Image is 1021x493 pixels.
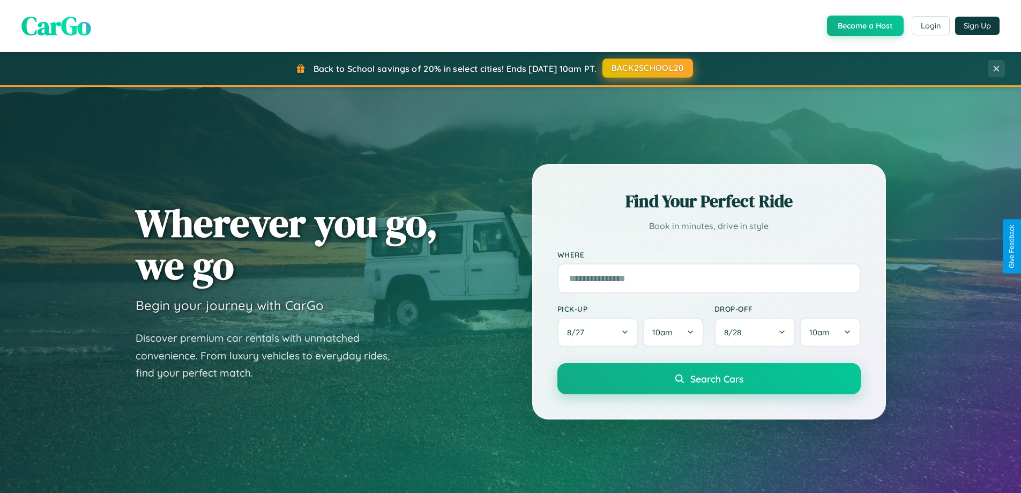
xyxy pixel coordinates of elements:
span: 8 / 27 [567,327,590,337]
div: Give Feedback [1008,225,1016,268]
button: BACK2SCHOOL20 [602,58,693,78]
h1: Wherever you go, we go [136,202,438,286]
button: 10am [643,318,703,347]
h2: Find Your Perfect Ride [557,189,861,213]
button: Sign Up [955,17,1000,35]
span: 10am [809,327,830,337]
label: Pick-up [557,304,704,313]
span: CarGo [21,8,91,43]
span: 10am [652,327,673,337]
button: 8/27 [557,318,639,347]
p: Book in minutes, drive in style [557,218,861,234]
button: 10am [800,318,860,347]
button: Become a Host [827,16,904,36]
p: Discover premium car rentals with unmatched convenience. From luxury vehicles to everyday rides, ... [136,329,404,382]
label: Where [557,250,861,259]
span: 8 / 28 [724,327,747,337]
button: Search Cars [557,363,861,394]
span: Search Cars [690,373,743,385]
button: 8/28 [714,318,796,347]
label: Drop-off [714,304,861,313]
h3: Begin your journey with CarGo [136,297,324,313]
span: Back to School savings of 20% in select cities! Ends [DATE] 10am PT. [314,63,597,74]
button: Login [912,16,950,35]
